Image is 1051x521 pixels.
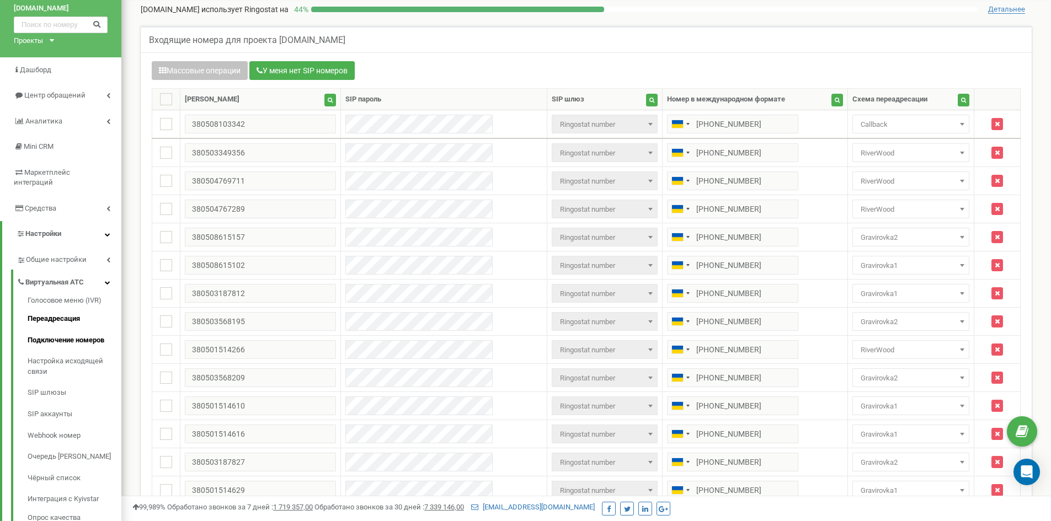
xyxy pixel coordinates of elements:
[556,258,654,273] span: Ringostat number
[668,341,693,358] div: Telephone country code
[424,503,464,511] u: 7 339 146,00
[667,396,798,415] input: 050 123 4567
[14,3,108,14] a: [DOMAIN_NAME]
[852,425,969,443] span: Gravirovka1
[856,342,965,358] span: RiverWood
[856,483,965,498] span: Gravirovka1
[14,36,43,46] div: Проекты
[668,425,693,443] div: Telephone country code
[667,340,798,359] input: 050 123 4567
[852,481,969,499] span: Gravirovka1
[667,368,798,387] input: 050 123 4567
[988,5,1025,14] span: Детальнее
[552,143,658,162] span: Ringostat number
[552,94,584,105] div: SIP шлюз
[556,286,654,302] span: Ringostat number
[152,61,248,80] button: Массовые операции
[668,256,693,274] div: Telephone country code
[552,312,658,331] span: Ringostat number
[668,313,693,330] div: Telephone country code
[556,202,654,217] span: Ringostat number
[552,368,658,387] span: Ringostat number
[668,172,693,190] div: Telephone country code
[25,229,61,238] span: Настройки
[852,396,969,415] span: Gravirovka1
[556,174,654,189] span: Ringostat number
[667,425,798,443] input: 050 123 4567
[552,256,658,275] span: Ringostat number
[20,66,51,74] span: Дашборд
[668,453,693,471] div: Telephone country code
[28,468,121,489] a: Чёрный список
[668,228,693,246] div: Telephone country code
[667,312,798,331] input: 050 123 4567
[852,171,969,190] span: RiverWood
[667,171,798,190] input: 050 123 4567
[667,481,798,499] input: 050 123 4567
[1013,459,1040,485] div: Open Intercom Messenger
[668,284,693,302] div: Telephone country code
[668,369,693,386] div: Telephone country code
[856,258,965,273] span: Gravirovka1
[556,427,654,442] span: Ringostat number
[667,453,798,471] input: 050 123 4567
[28,425,121,447] a: Webhook номер
[856,399,965,414] span: Gravirovka1
[249,61,355,80] button: У меня нет SIP номеров
[289,4,311,15] p: 44 %
[556,455,654,470] span: Ringostat number
[856,286,965,302] span: Gravirovka1
[552,340,658,359] span: Ringostat number
[552,228,658,246] span: Ringostat number
[28,351,121,382] a: Настройка исходящей связи
[17,247,121,270] a: Общие настройки
[556,370,654,386] span: Ringostat number
[667,200,798,218] input: 050 123 4567
[667,256,798,275] input: 050 123 4567
[25,117,62,125] span: Аналитика
[149,35,345,45] h5: Входящие номера для проекта [DOMAIN_NAME]
[28,330,121,351] a: Подключение номеров
[856,202,965,217] span: RiverWood
[552,481,658,499] span: Ringostat number
[668,397,693,415] div: Telephone country code
[668,144,693,162] div: Telephone country code
[552,425,658,443] span: Ringostat number
[856,314,965,330] span: Gravirovka2
[852,368,969,387] span: Gravirovka2
[556,230,654,245] span: Ringostat number
[556,483,654,498] span: Ringostat number
[341,89,547,110] th: SIP пароль
[667,143,798,162] input: 050 123 4567
[28,446,121,468] a: Очередь [PERSON_NAME]
[24,91,86,99] span: Центр обращений
[852,312,969,331] span: Gravirovka2
[28,404,121,425] a: SIP аккаунты
[185,94,239,105] div: [PERSON_NAME]
[25,277,84,288] span: Виртуальная АТС
[852,94,927,105] div: Схема переадресации
[856,117,965,132] span: Callback
[167,503,313,511] span: Обработано звонков за 7 дней :
[28,296,121,309] a: Голосовое меню (IVR)
[552,115,658,133] span: Ringostat number
[668,481,693,499] div: Telephone country code
[852,200,969,218] span: RiverWood
[556,146,654,161] span: Ringostat number
[852,143,969,162] span: RiverWood
[668,115,693,133] div: Telephone country code
[856,370,965,386] span: Gravirovka2
[141,4,289,15] p: [DOMAIN_NAME]
[552,200,658,218] span: Ringostat number
[471,503,595,511] a: [EMAIL_ADDRESS][DOMAIN_NAME]
[852,256,969,275] span: Gravirovka1
[314,503,464,511] span: Обработано звонков за 30 дней :
[852,284,969,303] span: Gravirovka1
[856,427,965,442] span: Gravirovka1
[28,488,121,510] a: Интеграция с Kyivstar
[17,270,121,292] a: Виртуальная АТС
[668,200,693,218] div: Telephone country code
[273,503,313,511] u: 1 719 357,00
[14,17,108,33] input: Поиск по номеру
[25,204,56,212] span: Средства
